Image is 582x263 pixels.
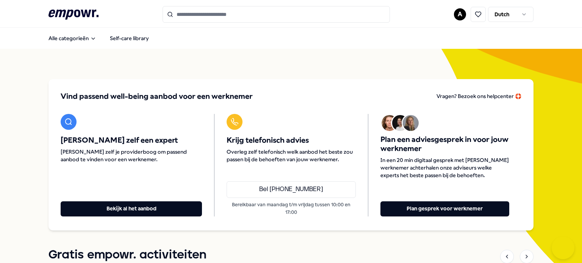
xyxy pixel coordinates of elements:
button: A [454,8,466,20]
p: Bereikbaar van maandag t/m vrijdag tussen 10:00 en 17:00 [227,201,355,216]
button: Plan gesprek voor werknemer [380,201,509,216]
nav: Main [42,31,155,46]
img: Avatar [382,115,397,131]
span: [PERSON_NAME] zelf een expert [61,136,202,145]
span: Vragen? Bezoek ons helpcenter 🛟 [436,93,521,99]
button: Alle categorieën [42,31,102,46]
a: Vragen? Bezoek ons helpcenter 🛟 [436,91,521,102]
span: Plan een adviesgesprek in voor jouw werknemer [380,135,509,153]
button: Bekijk al het aanbod [61,201,202,216]
span: Vind passend well-being aanbod voor een werknemer [61,91,253,102]
img: Avatar [403,115,419,131]
span: In een 20 min digitaal gesprek met [PERSON_NAME] werknemer achterhalen onze adviseurs welke exper... [380,156,509,179]
a: Bel [PHONE_NUMBER] [227,181,355,198]
a: Self-care library [104,31,155,46]
iframe: Help Scout Beacon - Open [552,237,574,259]
span: Overleg zelf telefonisch welk aanbod het beste zou passen bij de behoeften van jouw werknemer. [227,148,355,163]
img: Avatar [392,115,408,131]
span: Krijg telefonisch advies [227,136,355,145]
input: Search for products, categories or subcategories [163,6,390,23]
span: [PERSON_NAME] zelf je providerboog om passend aanbod te vinden voor een werknemer. [61,148,202,163]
